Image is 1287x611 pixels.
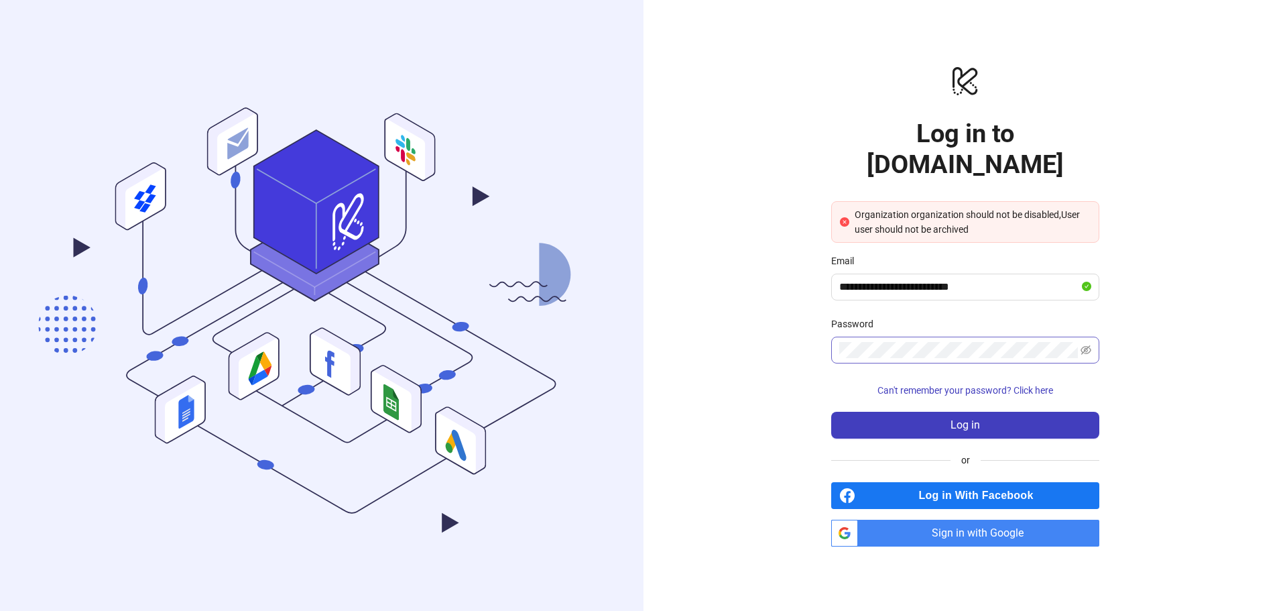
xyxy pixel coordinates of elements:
label: Email [831,254,863,268]
input: Password [839,342,1078,358]
span: eye-invisible [1081,345,1091,355]
span: Can't remember your password? Click here [877,385,1053,396]
label: Password [831,317,882,331]
span: close-circle [840,217,849,227]
button: Can't remember your password? Click here [831,380,1099,401]
span: Log in With Facebook [861,482,1099,509]
h1: Log in to [DOMAIN_NAME] [831,118,1099,180]
button: Log in [831,412,1099,439]
a: Log in With Facebook [831,482,1099,509]
span: or [951,453,981,467]
span: Sign in with Google [863,520,1099,547]
input: Email [839,279,1079,295]
a: Can't remember your password? Click here [831,385,1099,396]
a: Sign in with Google [831,520,1099,547]
div: Organization organization should not be disabled,User user should not be archived [855,207,1091,237]
span: Log in [951,419,980,431]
